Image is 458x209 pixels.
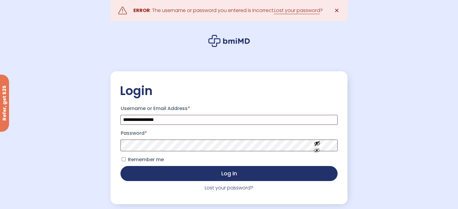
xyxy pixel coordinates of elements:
[331,5,343,17] a: ✕
[120,104,337,113] label: Username or Email Address
[274,7,320,14] a: Lost your password
[133,6,322,15] div: : The username or password you entered is incorrect. ?
[120,166,337,181] button: Log in
[120,128,337,138] label: Password
[300,135,334,156] button: Show password
[334,6,339,15] span: ✕
[205,184,253,191] a: Lost your password?
[128,156,164,163] span: Remember me
[122,157,126,161] input: Remember me
[120,83,338,98] h2: Login
[133,7,150,14] strong: ERROR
